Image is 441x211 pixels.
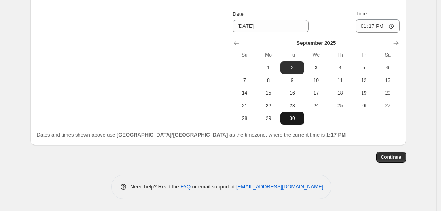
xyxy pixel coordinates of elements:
button: Thursday September 11 2025 [328,74,352,87]
button: Monday September 22 2025 [257,99,280,112]
button: Show next month, October 2025 [390,38,401,49]
button: Continue [376,152,406,163]
span: 13 [379,77,396,84]
span: 19 [355,90,373,96]
button: Tuesday September 30 2025 [280,112,304,125]
span: 17 [307,90,325,96]
button: Friday September 26 2025 [352,99,376,112]
button: Saturday September 27 2025 [376,99,399,112]
button: Monday September 15 2025 [257,87,280,99]
button: Wednesday September 17 2025 [304,87,328,99]
span: Continue [381,154,401,160]
span: Time [356,11,367,17]
button: Wednesday September 24 2025 [304,99,328,112]
span: 24 [307,103,325,109]
button: Thursday September 25 2025 [328,99,352,112]
button: Sunday September 28 2025 [233,112,256,125]
button: Monday September 1 2025 [257,61,280,74]
span: 23 [284,103,301,109]
button: Tuesday September 23 2025 [280,99,304,112]
input: 8/26/2025 [233,20,309,32]
button: Friday September 5 2025 [352,61,376,74]
span: 8 [260,77,277,84]
span: 3 [307,65,325,71]
span: Date [233,11,243,17]
button: Thursday September 4 2025 [328,61,352,74]
span: 1 [260,65,277,71]
span: 20 [379,90,396,96]
input: 12:00 [356,19,400,33]
span: 6 [379,65,396,71]
button: Monday September 29 2025 [257,112,280,125]
span: 9 [284,77,301,84]
span: 16 [284,90,301,96]
span: 21 [236,103,253,109]
button: Sunday September 14 2025 [233,87,256,99]
span: 26 [355,103,373,109]
span: 30 [284,115,301,122]
th: Wednesday [304,49,328,61]
span: 28 [236,115,253,122]
button: Tuesday September 9 2025 [280,74,304,87]
span: 25 [331,103,348,109]
th: Saturday [376,49,399,61]
span: 5 [355,65,373,71]
span: 27 [379,103,396,109]
button: Friday September 19 2025 [352,87,376,99]
button: Thursday September 18 2025 [328,87,352,99]
span: 15 [260,90,277,96]
span: Tu [284,52,301,58]
span: 14 [236,90,253,96]
th: Monday [257,49,280,61]
button: Sunday September 21 2025 [233,99,256,112]
span: We [307,52,325,58]
button: Tuesday September 16 2025 [280,87,304,99]
button: Saturday September 20 2025 [376,87,399,99]
a: FAQ [180,184,191,190]
button: Saturday September 6 2025 [376,61,399,74]
span: Sa [379,52,396,58]
span: Dates and times shown above use as the timezone, where the current time is [37,132,346,138]
span: 22 [260,103,277,109]
span: Su [236,52,253,58]
button: Saturday September 13 2025 [376,74,399,87]
span: 12 [355,77,373,84]
th: Friday [352,49,376,61]
b: 1:17 PM [326,132,346,138]
th: Tuesday [280,49,304,61]
th: Thursday [328,49,352,61]
span: 4 [331,65,348,71]
span: 18 [331,90,348,96]
button: Show previous month, August 2025 [231,38,242,49]
span: Th [331,52,348,58]
span: or email support at [191,184,236,190]
span: 29 [260,115,277,122]
th: Sunday [233,49,256,61]
b: [GEOGRAPHIC_DATA]/[GEOGRAPHIC_DATA] [117,132,228,138]
span: 11 [331,77,348,84]
button: Sunday September 7 2025 [233,74,256,87]
button: Tuesday September 2 2025 [280,61,304,74]
button: Wednesday September 10 2025 [304,74,328,87]
span: Fr [355,52,373,58]
button: Wednesday September 3 2025 [304,61,328,74]
span: Need help? Read the [131,184,181,190]
span: 2 [284,65,301,71]
span: 7 [236,77,253,84]
button: Monday September 8 2025 [257,74,280,87]
span: 10 [307,77,325,84]
button: Friday September 12 2025 [352,74,376,87]
span: Mo [260,52,277,58]
a: [EMAIL_ADDRESS][DOMAIN_NAME] [236,184,323,190]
